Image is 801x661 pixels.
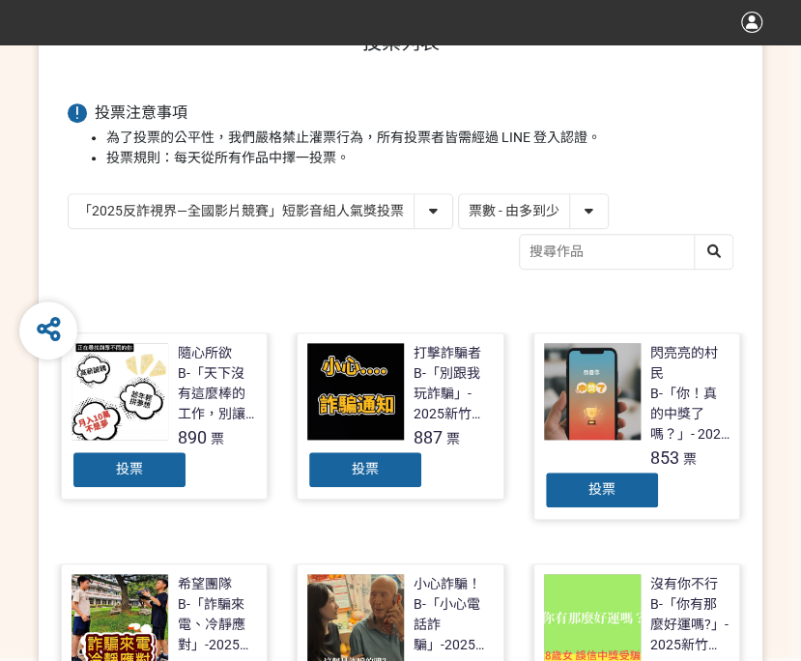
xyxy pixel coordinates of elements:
span: 投票 [352,461,379,476]
div: 沒有你不行 [650,574,718,594]
span: 票 [446,431,460,446]
span: 投票 [588,481,615,497]
div: B-「你！真的中獎了嗎？」- 2025新竹市反詐視界影片徵件 [650,384,730,445]
span: 票 [211,431,224,446]
li: 投票規則：每天從所有作品中擇一投票。 [106,148,733,168]
span: 票 [683,451,697,467]
div: B-「別跟我玩詐騙」- 2025新竹市反詐視界影片徵件 [414,363,494,424]
a: 打擊詐騙者B-「別跟我玩詐騙」- 2025新竹市反詐視界影片徵件887票投票 [297,332,504,500]
span: 887 [414,427,443,447]
div: 閃亮亮的村民 [650,343,730,384]
div: B-「你有那麼好運嗎?」- 2025新竹市反詐視界影片徵件 [650,594,730,655]
span: 853 [650,447,679,468]
div: B-「詐騙來電、冷靜應對」-2025新竹市反詐視界影片徵件 [178,594,258,655]
div: B-「小心電話詐騙」-2025新竹市反詐視界影片徵件 [414,594,494,655]
a: 閃亮亮的村民B-「你！真的中獎了嗎？」- 2025新竹市反詐視界影片徵件853票投票 [533,332,741,520]
div: 希望團隊 [178,574,232,594]
div: 隨心所欲 [178,343,232,363]
span: 890 [178,427,207,447]
div: B-「天下沒有這麼棒的工作，別讓你的求職夢變成惡夢！」- 2025新竹市反詐視界影片徵件 [178,363,258,424]
li: 為了投票的公平性，我們嚴格禁止灌票行為，所有投票者皆需經過 LINE 登入認證。 [106,128,733,148]
div: 小心詐騙！ [414,574,481,594]
span: 投票注意事項 [95,103,187,122]
div: 打擊詐騙者 [414,343,481,363]
a: 隨心所欲B-「天下沒有這麼棒的工作，別讓你的求職夢變成惡夢！」- 2025新竹市反詐視界影片徵件890票投票 [61,332,269,500]
span: 投票 [116,461,143,476]
input: 搜尋作品 [520,235,732,269]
